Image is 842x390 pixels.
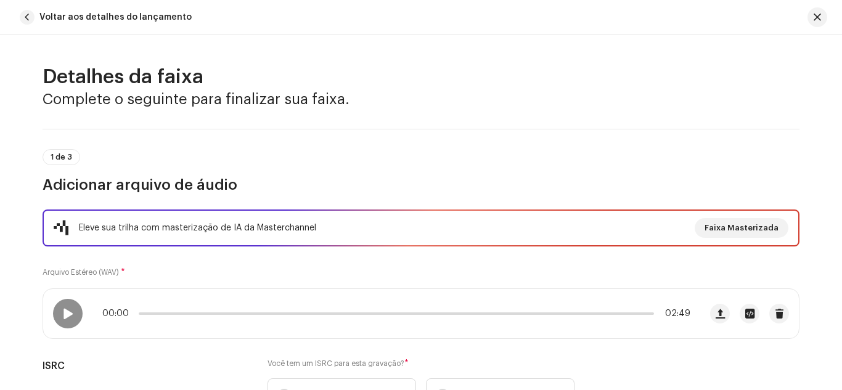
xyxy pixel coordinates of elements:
[43,89,799,109] h3: Complete o seguinte para finalizar sua faixa.
[43,175,799,195] h3: Adicionar arquivo de áudio
[659,309,690,319] span: 02:49
[705,216,779,240] span: Faixa Masterizada
[43,359,248,373] h5: ISRC
[695,218,788,238] button: Faixa Masterizada
[268,359,574,368] label: Você tem um ISRC para esta gravação?
[43,65,799,89] h2: Detalhes da faixa
[79,221,316,235] div: Eleve sua trilha com masterização de IA da Masterchannel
